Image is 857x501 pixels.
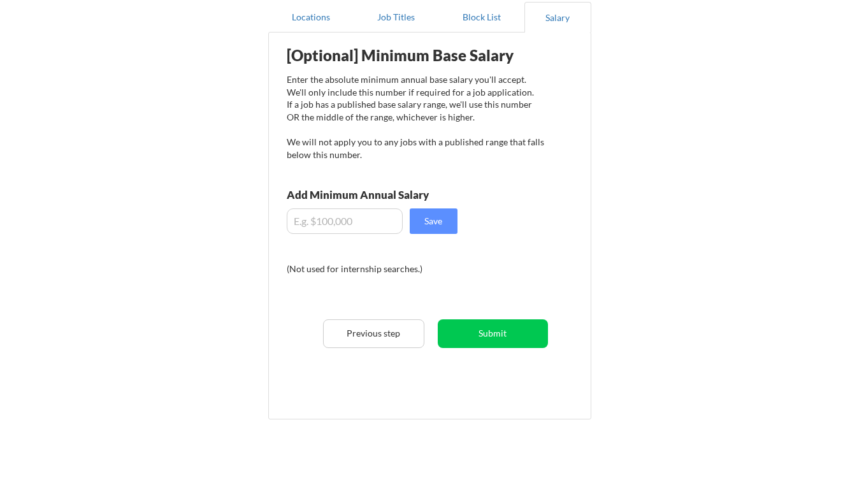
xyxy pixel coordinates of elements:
[439,2,524,33] button: Block List
[287,189,486,200] div: Add Minimum Annual Salary
[354,2,439,33] button: Job Titles
[524,2,591,33] button: Salary
[287,73,544,161] div: Enter the absolute minimum annual base salary you'll accept. We'll only include this number if re...
[287,48,544,63] div: [Optional] Minimum Base Salary
[410,208,457,234] button: Save
[323,319,424,348] button: Previous step
[438,319,548,348] button: Submit
[287,263,459,275] div: (Not used for internship searches.)
[268,2,354,33] button: Locations
[287,208,403,234] input: E.g. $100,000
